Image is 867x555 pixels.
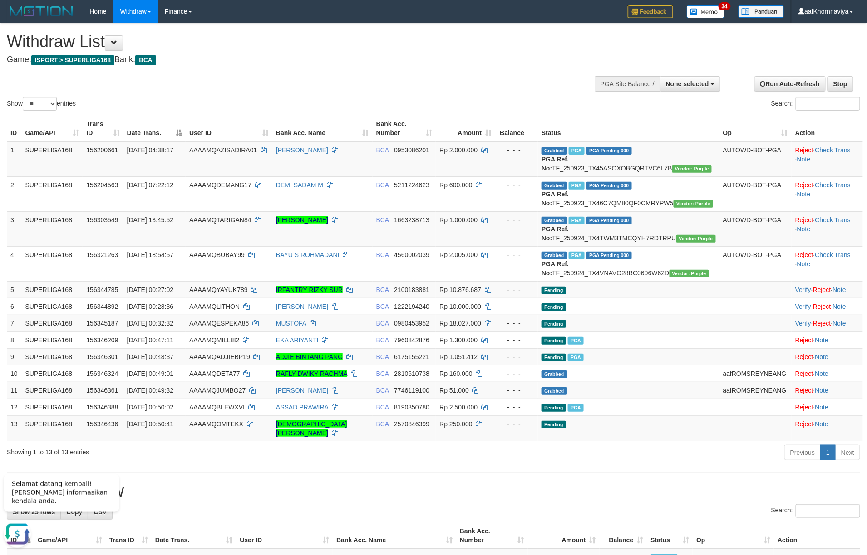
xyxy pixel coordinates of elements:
[528,523,600,549] th: Amount: activate to sort column ascending
[376,336,389,344] span: BCA
[792,331,863,348] td: ·
[127,146,173,154] span: [DATE] 04:38:17
[127,286,173,293] span: [DATE] 00:27:02
[815,370,829,377] a: Note
[815,336,829,344] a: Note
[719,246,792,281] td: AUTOWD-BOT-PGA
[236,523,333,549] th: User ID: activate to sort column ascending
[815,216,851,224] a: Check Trans
[376,146,389,154] span: BCA
[795,303,811,310] a: Verify
[439,216,478,224] span: Rp 1.000.000
[127,303,173,310] span: [DATE] 00:28:36
[394,387,429,394] span: Copy 7746119100 to clipboard
[376,303,389,310] span: BCA
[815,404,829,411] a: Note
[833,320,847,327] a: Note
[542,147,567,155] span: Grabbed
[127,370,173,377] span: [DATE] 00:49:01
[7,444,355,457] div: Showing 1 to 13 of 13 entries
[795,181,813,189] a: Reject
[647,523,693,549] th: Status: activate to sort column ascending
[86,251,118,258] span: 156321263
[797,156,811,163] a: Note
[628,5,673,18] img: Feedback.jpg
[7,176,22,211] td: 2
[813,320,831,327] a: Reject
[86,387,118,394] span: 156346361
[499,215,534,224] div: - - -
[86,320,118,327] span: 156345187
[31,55,114,65] span: ISPORT > SUPERLIGA168
[276,370,347,377] a: RAFLY DWIKY RACHMA
[792,365,863,382] td: ·
[833,286,847,293] a: Note
[276,404,328,411] a: ASSAD PRAWIRA
[795,404,813,411] a: Reject
[499,336,534,345] div: - - -
[7,382,22,399] td: 11
[586,252,632,259] span: PGA Pending
[23,97,57,111] select: Showentries
[795,353,813,360] a: Reject
[394,146,429,154] span: Copy 0953086201 to clipboard
[815,181,851,189] a: Check Trans
[676,235,716,243] span: Vendor URL: https://trx4.1velocity.biz
[22,365,83,382] td: SUPERLIGA168
[771,504,860,518] label: Search:
[7,482,860,500] h1: Latest Withdraw
[542,404,566,412] span: Pending
[792,415,863,441] td: ·
[276,303,328,310] a: [PERSON_NAME]
[774,523,860,549] th: Action
[542,421,566,428] span: Pending
[376,286,389,293] span: BCA
[22,415,83,441] td: SUPERLIGA168
[86,404,118,411] span: 156346388
[22,176,83,211] td: SUPERLIGA168
[792,348,863,365] td: ·
[189,303,240,310] span: AAAAMQLITHON
[439,251,478,258] span: Rp 2.005.000
[569,182,585,190] span: Marked by aafchhiseyha
[127,251,173,258] span: [DATE] 18:54:57
[542,225,569,242] b: PGA Ref. No:
[719,2,731,10] span: 34
[394,336,429,344] span: Copy 7960842876 to clipboard
[813,303,831,310] a: Reject
[439,353,478,360] span: Rp 1.051.412
[569,252,585,259] span: Marked by aafandaneth
[792,141,863,177] td: · ·
[719,116,792,141] th: Op: activate to sort column ascending
[22,281,83,298] td: SUPERLIGA168
[568,354,584,361] span: Marked by aafsengchandara
[439,320,481,327] span: Rp 18.027.000
[792,399,863,415] td: ·
[376,387,389,394] span: BCA
[795,216,813,224] a: Reject
[795,370,813,377] a: Reject
[795,146,813,154] a: Reject
[499,302,534,311] div: - - -
[439,370,472,377] span: Rp 160.000
[276,216,328,224] a: [PERSON_NAME]
[276,251,340,258] a: BAYU S ROHMADANI
[542,320,566,328] span: Pending
[538,116,719,141] th: Status
[674,200,713,208] span: Vendor URL: https://trx4.1velocity.biz
[276,420,347,437] a: [DEMOGRAPHIC_DATA][PERSON_NAME]
[189,251,245,258] span: AAAAMQBUBAY99
[439,146,478,154] span: Rp 2.000.000
[394,353,429,360] span: Copy 6175155221 to clipboard
[123,116,186,141] th: Date Trans.: activate to sort column descending
[276,387,328,394] a: [PERSON_NAME]
[754,76,826,92] a: Run Auto-Refresh
[106,523,152,549] th: Trans ID: activate to sort column ascending
[394,216,429,224] span: Copy 1663238713 to clipboard
[394,251,429,258] span: Copy 4560002039 to clipboard
[719,211,792,246] td: AUTOWD-BOT-PGA
[538,141,719,177] td: TF_250923_TX45ASOXOBGQRTVC6L7B
[586,147,632,155] span: PGA Pending
[276,320,306,327] a: MUSTOFA
[189,404,245,411] span: AAAAMQBLEWXVI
